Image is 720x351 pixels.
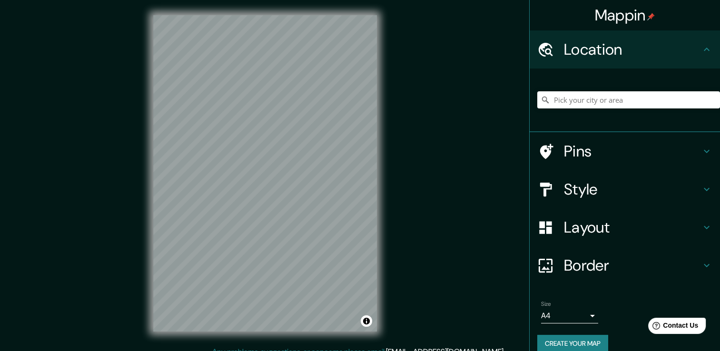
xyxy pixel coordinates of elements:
[595,6,655,25] h4: Mappin
[361,315,372,327] button: Toggle attribution
[564,256,701,275] h4: Border
[564,40,701,59] h4: Location
[153,15,377,331] canvas: Map
[564,180,701,199] h4: Style
[530,170,720,208] div: Style
[530,208,720,246] div: Layout
[541,308,598,323] div: A4
[530,30,720,68] div: Location
[537,91,720,108] input: Pick your city or area
[530,246,720,284] div: Border
[530,132,720,170] div: Pins
[564,142,701,161] h4: Pins
[541,300,551,308] label: Size
[564,218,701,237] h4: Layout
[647,13,655,20] img: pin-icon.png
[635,314,710,341] iframe: Help widget launcher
